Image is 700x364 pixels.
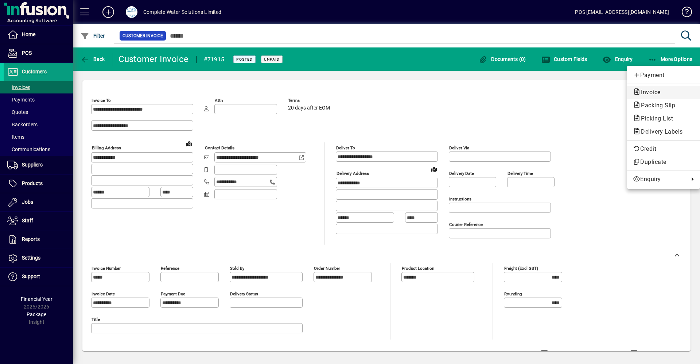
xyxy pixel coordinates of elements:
span: Enquiry [633,175,685,184]
span: Packing Slip [633,102,679,109]
span: Duplicate [633,158,694,166]
span: Payment [633,71,694,80]
button: Add customer payment [627,69,700,82]
span: Invoice [633,89,664,96]
span: Delivery Labels [633,128,687,135]
span: Picking List [633,115,677,122]
span: Credit [633,145,694,153]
